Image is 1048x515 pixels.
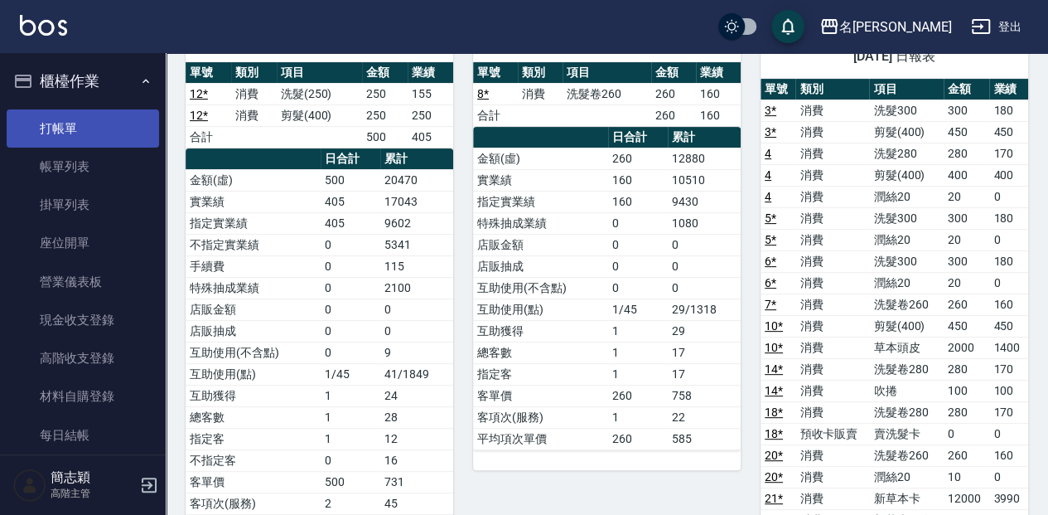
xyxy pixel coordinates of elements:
td: 洗髮卷260 [869,294,943,315]
td: 指定實業績 [473,191,608,212]
td: 500 [321,471,380,493]
a: 高階收支登錄 [7,339,159,377]
td: 1 [608,342,668,363]
td: 160 [989,445,1028,466]
img: Person [13,469,46,502]
td: 22 [668,406,741,428]
td: 0 [989,186,1028,207]
td: 250 [408,104,453,126]
td: 消費 [795,401,869,423]
td: 新草本卡 [869,488,943,509]
td: 預收卡販賣 [795,423,869,445]
td: 互助使用(點) [473,299,608,320]
td: 160 [696,83,741,104]
td: 260 [608,385,668,406]
td: 消費 [795,337,869,358]
th: 金額 [944,79,990,100]
td: 180 [989,100,1028,121]
td: 洗髮卷260 [869,445,943,466]
td: 1400 [989,337,1028,358]
th: 類別 [231,62,277,84]
td: 16 [380,449,453,471]
td: 450 [944,315,990,337]
td: 1 [321,428,380,449]
td: 12 [380,428,453,449]
td: 消費 [795,186,869,207]
td: 金額(虛) [186,169,321,191]
td: 指定客 [186,428,321,449]
td: 29 [668,320,741,342]
td: 160 [608,191,668,212]
td: 0 [380,299,453,320]
td: 29/1318 [668,299,741,320]
td: 消費 [231,104,277,126]
td: 170 [989,401,1028,423]
th: 金額 [651,62,696,84]
td: 160 [989,294,1028,315]
td: 店販抽成 [473,255,608,277]
td: 消費 [795,272,869,294]
img: Logo [20,15,67,36]
td: 洗髮300 [869,207,943,229]
td: 1 [321,406,380,428]
td: 0 [989,423,1028,445]
th: 業績 [989,79,1028,100]
td: 客項次(服務) [473,406,608,428]
td: 45 [380,493,453,514]
td: 405 [408,126,453,148]
td: 20 [944,229,990,250]
td: 剪髮(400) [277,104,363,126]
td: 20 [944,186,990,207]
td: 消費 [795,380,869,401]
td: 1080 [668,212,741,234]
td: 2000 [944,337,990,358]
td: 消費 [231,83,277,104]
td: 洗髮卷260 [563,83,652,104]
td: 2 [321,493,380,514]
td: 消費 [795,358,869,380]
td: 250 [362,83,408,104]
td: 731 [380,471,453,493]
td: 總客數 [473,342,608,363]
td: 消費 [795,100,869,121]
button: 登出 [964,12,1028,42]
a: 座位開單 [7,224,159,262]
td: 405 [321,212,380,234]
td: 客項次(服務) [186,493,321,514]
td: 0 [608,212,668,234]
td: 消費 [795,488,869,509]
td: 20470 [380,169,453,191]
td: 實業績 [473,169,608,191]
td: 0 [668,234,741,255]
a: 帳單列表 [7,148,159,186]
td: 17043 [380,191,453,212]
td: 消費 [795,466,869,488]
td: 手續費 [186,255,321,277]
td: 500 [321,169,380,191]
td: 5341 [380,234,453,255]
td: 300 [944,207,990,229]
td: 剪髮(400) [869,315,943,337]
th: 類別 [795,79,869,100]
td: 170 [989,358,1028,380]
td: 消費 [795,294,869,315]
table: a dense table [473,62,741,127]
td: 實業績 [186,191,321,212]
td: 潤絲20 [869,229,943,250]
td: 0 [321,449,380,471]
td: 總客數 [186,406,321,428]
td: 9430 [668,191,741,212]
div: 名[PERSON_NAME] [839,17,951,37]
td: 0 [989,466,1028,488]
td: 280 [944,358,990,380]
td: 100 [989,380,1028,401]
td: 指定客 [473,363,608,385]
table: a dense table [473,127,741,450]
td: 0 [608,255,668,277]
td: 400 [944,164,990,186]
td: 洗髮300 [869,100,943,121]
button: save [771,10,804,43]
button: 名[PERSON_NAME] [813,10,958,44]
td: 洗髮280 [869,143,943,164]
td: 0 [321,299,380,320]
